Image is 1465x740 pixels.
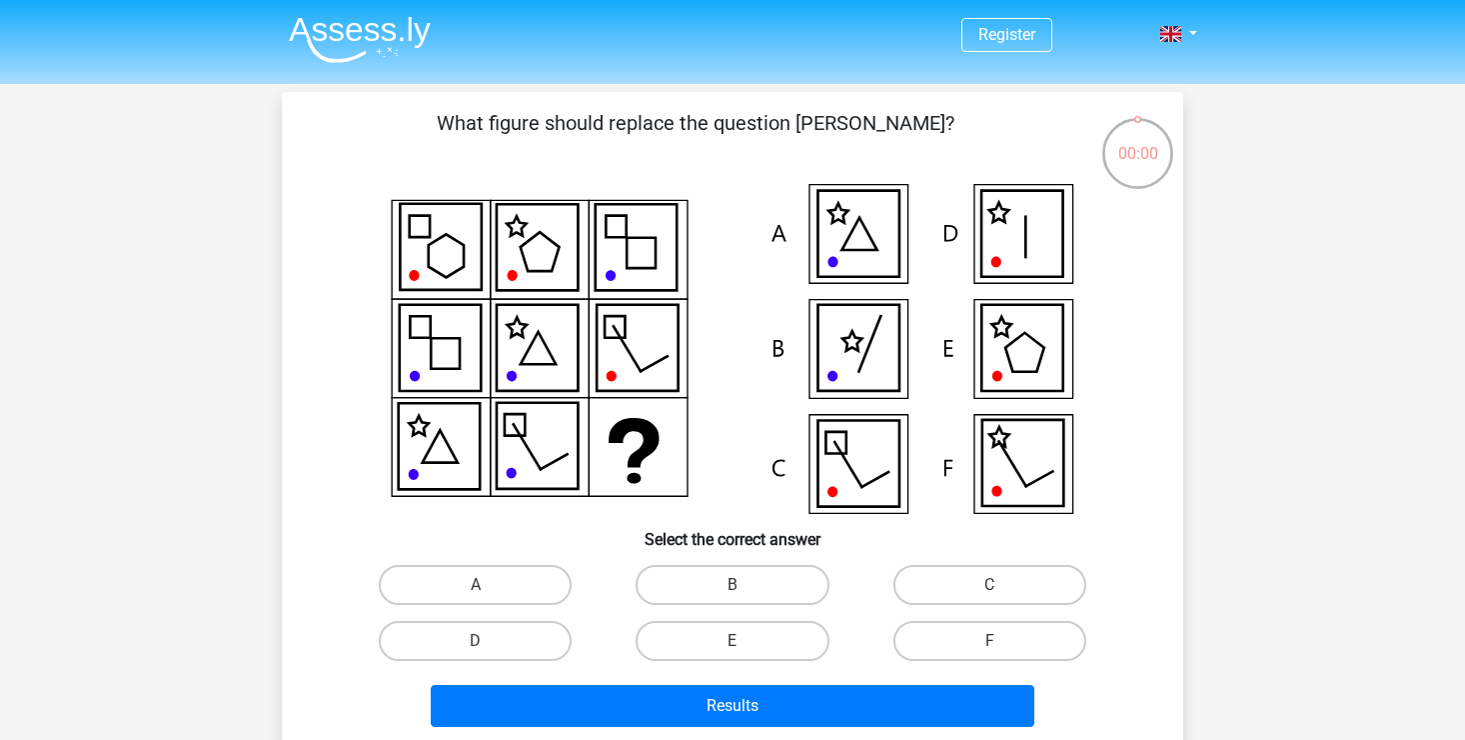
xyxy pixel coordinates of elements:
[431,685,1035,727] button: Results
[978,25,1035,44] a: Register
[636,565,828,605] label: B
[314,514,1151,549] h6: Select the correct answer
[379,565,572,605] label: A
[314,108,1076,168] p: What figure should replace the question [PERSON_NAME]?
[289,16,431,63] img: Assessly
[636,621,828,661] label: E
[379,621,572,661] label: D
[893,565,1086,605] label: C
[1100,116,1175,166] div: 00:00
[893,621,1086,661] label: F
